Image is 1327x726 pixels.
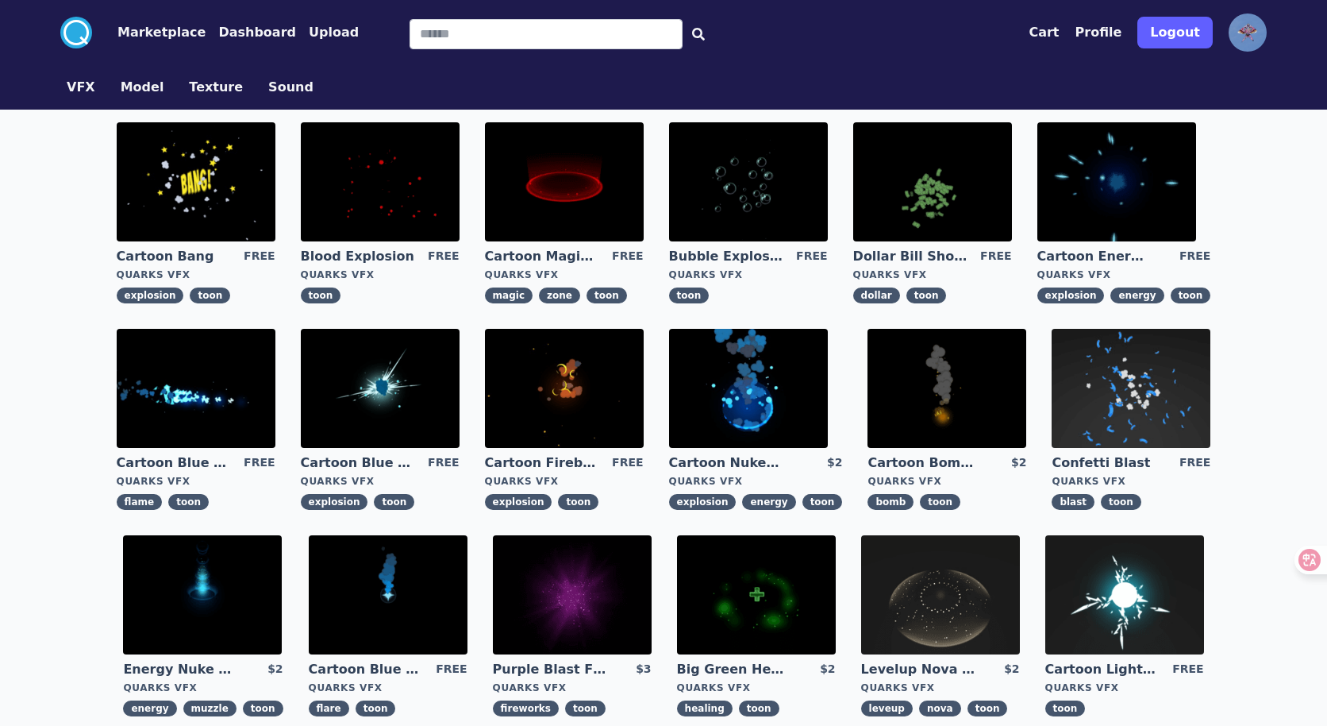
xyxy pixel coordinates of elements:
div: FREE [428,248,459,265]
div: $2 [820,661,835,678]
div: Quarks VFX [677,682,836,694]
a: Purple Blast Fireworks [493,661,607,678]
span: fireworks [493,701,559,716]
span: explosion [117,288,184,303]
input: Search [410,19,683,49]
div: FREE [612,454,643,472]
div: Quarks VFX [493,682,652,694]
div: FREE [1179,454,1210,472]
span: bomb [867,494,914,510]
a: Cartoon Blue Gas Explosion [301,454,415,472]
img: imgAlt [1037,122,1196,241]
span: explosion [485,494,552,510]
a: Blood Explosion [301,248,415,265]
a: Levelup Nova Effect [861,661,975,678]
span: toon [587,288,627,303]
span: toon [301,288,341,303]
div: $2 [1004,661,1019,678]
span: toon [1101,494,1141,510]
span: toon [739,701,779,716]
div: FREE [244,454,275,472]
a: Sound [256,78,326,97]
a: Cartoon Energy Explosion [1037,248,1152,265]
button: Texture [189,78,243,97]
a: Big Green Healing Effect [677,661,791,678]
span: energy [1110,288,1164,303]
img: imgAlt [123,535,282,655]
span: toon [1045,701,1086,716]
button: Logout [1137,17,1213,48]
span: blast [1052,494,1094,510]
div: FREE [796,248,827,265]
span: toon [920,494,960,510]
a: Dashboard [206,23,296,42]
button: VFX [67,78,95,97]
div: Quarks VFX [669,475,843,488]
span: toon [168,494,209,510]
div: FREE [428,454,459,472]
span: zone [539,288,580,303]
img: imgAlt [867,329,1026,448]
a: Confetti Blast [1052,454,1166,472]
span: magic [485,288,533,303]
img: imgAlt [861,535,1020,655]
a: Cartoon Bang [117,248,231,265]
div: FREE [1172,661,1203,678]
span: muzzle [183,701,237,716]
span: toon [558,494,598,510]
a: Cartoon Bomb Fuse [867,454,982,472]
span: nova [919,701,961,716]
div: Quarks VFX [309,682,467,694]
div: Quarks VFX [861,682,1020,694]
button: Marketplace [117,23,206,42]
img: imgAlt [485,122,644,241]
a: Cartoon Lightning Ball [1045,661,1160,678]
span: toon [967,701,1008,716]
div: Quarks VFX [669,268,828,281]
div: Quarks VFX [867,475,1026,488]
img: imgAlt [669,329,828,448]
span: explosion [669,494,737,510]
div: $3 [636,661,651,678]
button: Cart [1029,23,1059,42]
span: toon [802,494,843,510]
a: Cartoon Magic Zone [485,248,599,265]
span: toon [243,701,283,716]
a: Cartoon Blue Flare [309,661,423,678]
img: imgAlt [485,329,644,448]
div: FREE [244,248,275,265]
a: VFX [54,78,108,97]
img: imgAlt [117,122,275,241]
img: imgAlt [669,122,828,241]
a: Dollar Bill Shower [853,248,967,265]
img: imgAlt [117,329,275,448]
button: Upload [309,23,359,42]
div: Quarks VFX [1052,475,1210,488]
button: Sound [268,78,313,97]
span: energy [742,494,795,510]
span: leveup [861,701,913,716]
div: Quarks VFX [1037,268,1211,281]
img: imgAlt [1045,535,1204,655]
span: toon [669,288,710,303]
a: Texture [176,78,256,97]
a: Profile [1075,23,1122,42]
span: toon [565,701,606,716]
img: imgAlt [301,122,460,241]
div: FREE [436,661,467,678]
div: Quarks VFX [123,682,283,694]
img: imgAlt [309,535,467,655]
div: FREE [612,248,643,265]
span: dollar [853,288,900,303]
span: toon [190,288,230,303]
span: explosion [301,494,368,510]
span: explosion [1037,288,1105,303]
div: Quarks VFX [485,475,644,488]
span: healing [677,701,733,716]
img: imgAlt [1052,329,1210,448]
a: Marketplace [92,23,206,42]
img: imgAlt [677,535,836,655]
span: toon [1171,288,1211,303]
span: toon [356,701,396,716]
div: Quarks VFX [853,268,1012,281]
